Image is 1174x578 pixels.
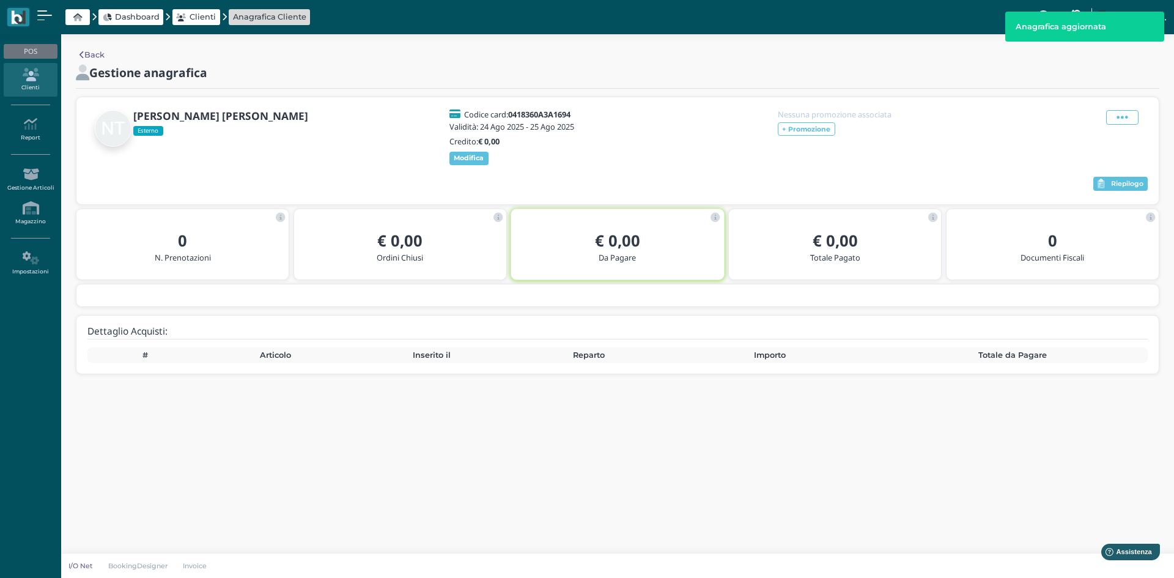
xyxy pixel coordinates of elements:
span: Clienti [190,11,216,23]
b: € 0,00 [478,136,500,147]
h5: Da Pagare [521,253,714,262]
h5: Totale Pagato [739,253,931,262]
a: Back [79,49,105,61]
b: € 0,00 [595,230,640,251]
h5: Nessuna promozione associata [778,110,906,119]
b: € 0,00 [377,230,423,251]
a: Dashboard [103,11,160,23]
a: Impostazioni [4,246,57,280]
img: logo [11,10,25,24]
button: Riepilogo [1093,177,1148,191]
div: Anagrafica aggiornata [1006,12,1164,41]
h5: Validità: 24 Ago 2025 - 25 Ago 2025 [449,122,578,131]
span: Assistenza [36,10,81,19]
a: Clienti [176,11,216,23]
th: # [87,347,203,363]
b: 0418360A3A1694 [508,109,570,120]
th: Inserito il [348,347,515,363]
h4: Dettaglio Acquisti: [87,327,168,337]
b: € 0,00 [813,230,858,251]
span: Riepilogo [1111,180,1143,188]
a: Gestione Articoli [4,163,57,196]
iframe: Help widget launcher [1087,540,1164,568]
b: [PERSON_NAME] [PERSON_NAME] [133,109,308,123]
h2: Gestione anagrafica [89,66,207,79]
th: Totale da Pagare [877,347,1148,363]
a: Clienti [4,63,57,97]
b: 0 [178,230,187,251]
b: + Promozione [782,125,830,133]
th: Articolo [203,347,348,363]
h5: Codice card: [464,110,570,119]
a: Magazzino [4,196,57,230]
b: 0 [1048,230,1057,251]
span: Dashboard [115,11,160,23]
b: Modifica [454,154,484,162]
h5: N. Prenotazioni [86,253,279,262]
h5: Ordini Chiusi [304,253,497,262]
a: Report [4,113,57,146]
th: Reparto [515,347,662,363]
a: Anagrafica Cliente [233,11,306,23]
h5: Credito: [449,137,578,146]
img: null tagliente rif mariani [95,110,131,147]
h5: Documenti Fiscali [956,253,1149,262]
div: POS [4,44,57,59]
span: Esterno [133,126,163,136]
a: ... Tenuta del Barco [1093,2,1167,32]
th: Importo [662,347,877,363]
